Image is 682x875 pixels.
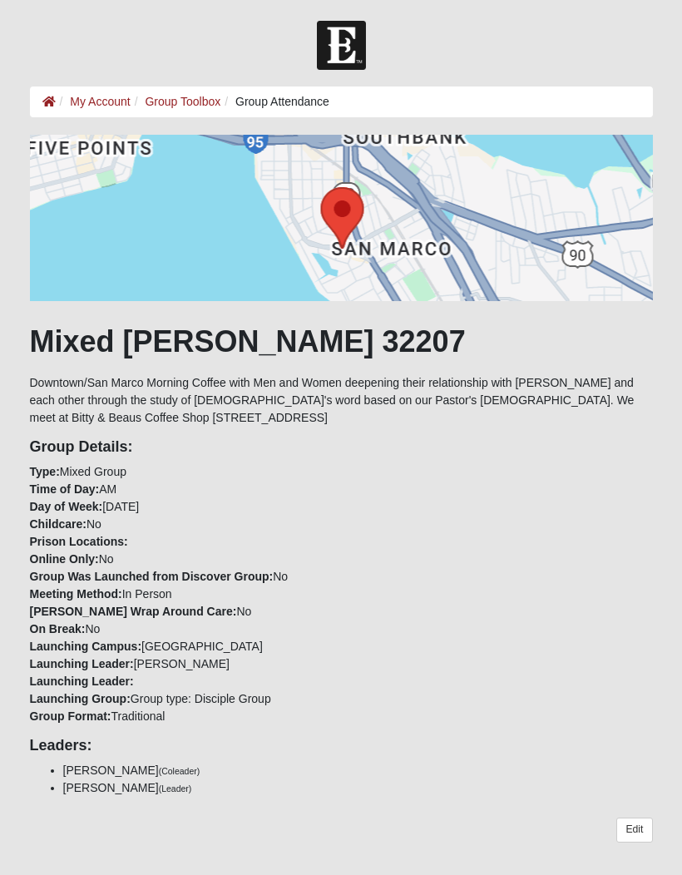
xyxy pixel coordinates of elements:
[317,21,366,70] img: Church of Eleven22 Logo
[30,500,103,513] strong: Day of Week:
[30,640,142,653] strong: Launching Campus:
[220,93,329,111] li: Group Attendance
[70,95,130,108] a: My Account
[17,438,665,726] div: Mixed Group AM [DATE] No No No In Person No No [GEOGRAPHIC_DATA] [PERSON_NAME] Group type: Discip...
[30,692,131,705] strong: Launching Group:
[30,657,134,670] strong: Launching Leader:
[30,535,128,548] strong: Prison Locations:
[30,709,111,723] strong: Group Format:
[63,762,653,779] li: [PERSON_NAME]
[616,818,652,842] a: Edit
[30,675,134,688] strong: Launching Leader:
[30,737,653,755] h4: Leaders:
[30,465,60,478] strong: Type:
[30,517,86,531] strong: Childcare:
[30,622,86,635] strong: On Break:
[30,605,237,618] strong: [PERSON_NAME] Wrap Around Care:
[159,784,192,793] small: (Leader)
[30,482,100,496] strong: Time of Day:
[145,95,220,108] a: Group Toolbox
[30,570,274,583] strong: Group Was Launched from Discover Group:
[63,779,653,797] li: [PERSON_NAME]
[30,587,122,601] strong: Meeting Method:
[30,324,653,359] h1: Mixed [PERSON_NAME] 32207
[30,552,99,566] strong: Online Only:
[30,438,653,457] h4: Group Details:
[159,766,200,776] small: (Coleader)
